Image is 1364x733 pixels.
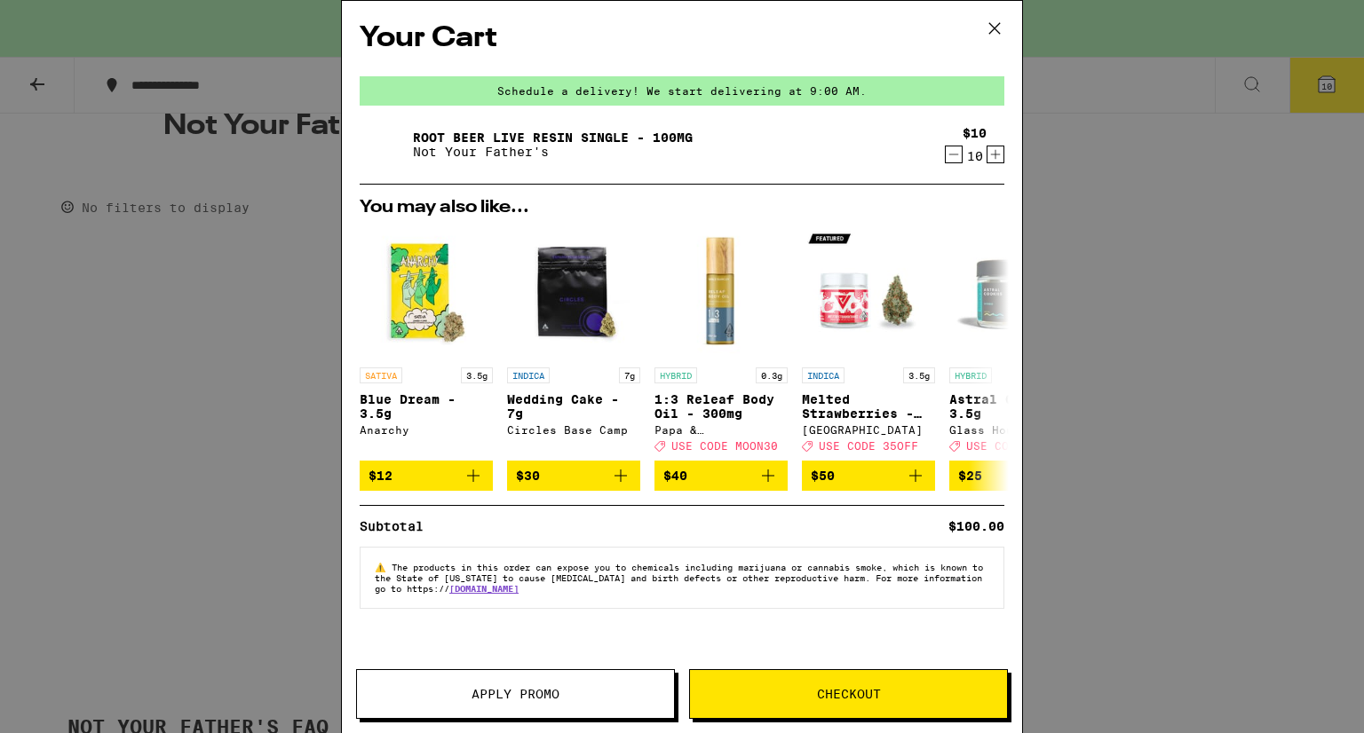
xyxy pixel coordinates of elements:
[360,225,493,461] a: Open page for Blue Dream - 3.5g from Anarchy
[949,392,1082,421] p: Astral Cookies - 3.5g
[802,367,845,383] p: INDICA
[11,12,128,27] span: Hi. Need any help?
[369,469,393,483] span: $12
[507,392,640,421] p: Wedding Cake - 7g
[966,440,1073,452] span: USE CODE MOON30
[654,392,788,421] p: 1:3 Releaf Body Oil - 300mg
[360,461,493,491] button: Add to bag
[949,225,1082,461] a: Open page for Astral Cookies - 3.5g from Glass House
[987,146,1004,163] button: Increment
[756,367,788,383] p: 0.3g
[802,225,935,461] a: Open page for Melted Strawberries - 3.5g from Ember Valley
[802,392,935,421] p: Melted Strawberries - 3.5g
[360,225,493,359] img: Anarchy - Blue Dream - 3.5g
[817,688,881,700] span: Checkout
[819,440,918,452] span: USE CODE 35OFF
[449,583,519,594] a: [DOMAIN_NAME]
[948,520,1004,532] div: $100.00
[360,520,436,532] div: Subtotal
[654,225,788,359] img: Papa & Barkley - 1:3 Releaf Body Oil - 300mg
[949,424,1082,436] div: Glass House
[360,392,493,421] p: Blue Dream - 3.5g
[356,669,675,719] button: Apply Promo
[360,199,1004,217] h2: You may also like...
[654,367,697,383] p: HYBRID
[802,461,935,491] button: Add to bag
[461,367,493,383] p: 3.5g
[413,130,693,145] a: Root Beer Live Resin Single - 100mg
[375,562,392,572] span: ⚠️
[903,367,935,383] p: 3.5g
[802,225,935,359] img: Ember Valley - Melted Strawberries - 3.5g
[958,469,982,483] span: $25
[360,19,1004,59] h2: Your Cart
[949,461,1082,491] button: Add to bag
[507,461,640,491] button: Add to bag
[654,225,788,461] a: Open page for 1:3 Releaf Body Oil - 300mg from Papa & Barkley
[949,225,1082,359] img: Glass House - Astral Cookies - 3.5g
[671,440,778,452] span: USE CODE MOON30
[375,562,983,594] span: The products in this order can expose you to chemicals including marijuana or cannabis smoke, whi...
[360,424,493,436] div: Anarchy
[663,469,687,483] span: $40
[811,469,835,483] span: $50
[516,469,540,483] span: $30
[945,146,963,163] button: Decrement
[949,367,992,383] p: HYBRID
[472,688,559,700] span: Apply Promo
[360,120,409,169] img: Root Beer Live Resin Single - 100mg
[360,76,1004,106] div: Schedule a delivery! We start delivering at 9:00 AM.
[689,669,1008,719] button: Checkout
[619,367,640,383] p: 7g
[507,424,640,436] div: Circles Base Camp
[963,126,987,140] div: $10
[654,424,788,436] div: Papa & [PERSON_NAME]
[654,461,788,491] button: Add to bag
[507,367,550,383] p: INDICA
[963,149,987,163] div: 10
[507,225,640,359] img: Circles Base Camp - Wedding Cake - 7g
[413,145,693,159] p: Not Your Father's
[802,424,935,436] div: [GEOGRAPHIC_DATA]
[507,225,640,461] a: Open page for Wedding Cake - 7g from Circles Base Camp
